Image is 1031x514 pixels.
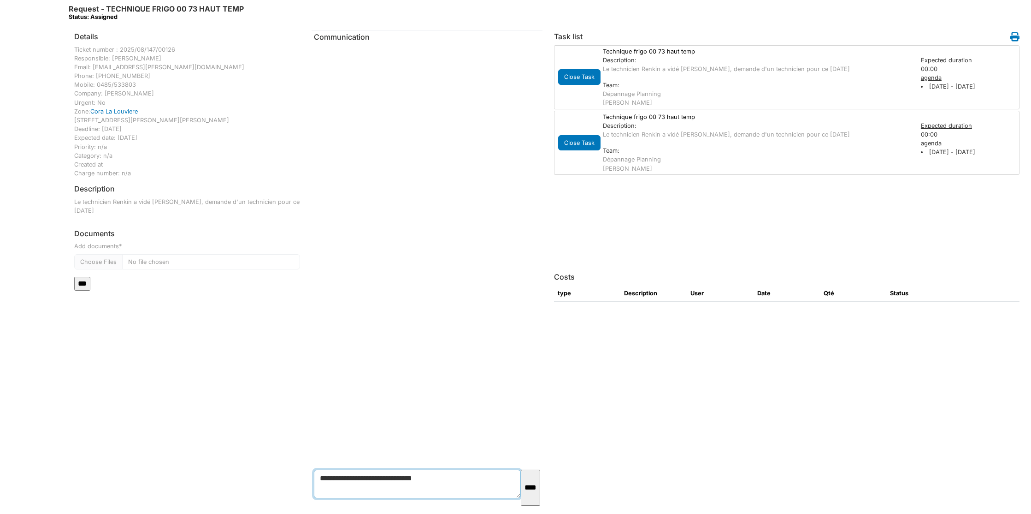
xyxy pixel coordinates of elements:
li: [DATE] - [DATE] [921,82,1018,91]
li: [DATE] - [DATE] [921,148,1018,156]
h6: Documents [74,229,300,238]
div: 00:00 [916,121,1022,173]
div: Status: Assigned [69,13,244,20]
h6: Details [74,32,98,41]
span: translation missing: en.todo.action.close_task [564,73,595,80]
div: Team: [603,81,912,90]
label: Add documents [74,242,122,251]
a: Close Task [558,72,601,81]
div: agenda [921,73,1018,82]
div: 00:00 [916,56,1022,108]
div: [PERSON_NAME] [603,164,912,173]
th: Date [754,285,820,302]
i: Work order [1010,32,1019,42]
th: User [687,285,753,302]
div: Team: [603,146,912,155]
p: Le technicien Renkin a vidé [PERSON_NAME], demande d'un technicien pour ce [DATE] [603,130,912,139]
span: translation missing: en.todo.action.close_task [564,139,595,146]
div: Expected duration [921,56,1018,65]
h6: Request - TECHNIQUE FRIGO 00 73 HAUT TEMP [69,5,244,21]
th: Description [620,285,687,302]
abbr: required [119,243,122,250]
h6: Description [74,185,115,193]
div: Description: [603,121,912,130]
div: Ticket number : 2025/08/147/00126 Responsible: [PERSON_NAME] Email: [EMAIL_ADDRESS][PERSON_NAME][... [74,45,300,178]
h6: Task list [554,32,583,41]
div: Technique frigo 00 73 haut temp [598,113,916,121]
a: Cora La Louviere [90,108,138,115]
th: Status [886,285,953,302]
p: Le technicien Renkin a vidé [PERSON_NAME], demande d'un technicien pour ce [DATE] [603,65,912,73]
div: Expected duration [921,121,1018,130]
div: Dépannage Planning [603,155,912,164]
div: Description: [603,56,912,65]
div: Technique frigo 00 73 haut temp [598,47,916,56]
p: Le technicien Renkin a vidé [PERSON_NAME], demande d'un technicien pour ce [DATE] [74,197,300,215]
h6: Costs [554,273,575,281]
span: translation missing: en.communication.communication [314,32,370,42]
th: Qté [820,285,886,302]
a: Close Task [558,137,601,147]
div: Dépannage Planning [603,90,912,98]
div: agenda [921,139,1018,148]
div: [PERSON_NAME] [603,98,912,107]
th: type [554,285,620,302]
